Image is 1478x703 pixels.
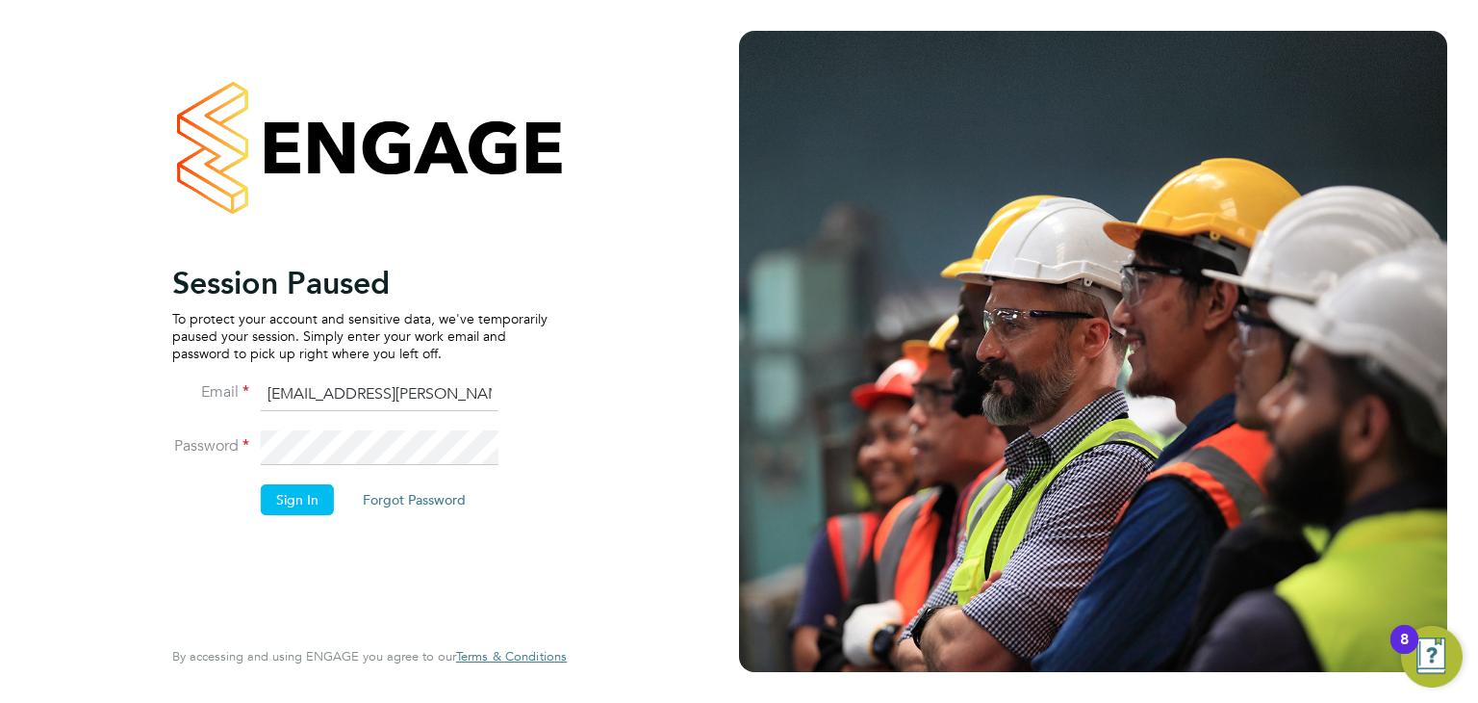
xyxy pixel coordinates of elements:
span: By accessing and using ENGAGE you agree to our [172,648,567,664]
button: Open Resource Center, 8 new notifications [1401,626,1463,688]
p: To protect your account and sensitive data, we've temporarily paused your session. Simply enter y... [172,310,548,363]
h2: Session Paused [172,264,548,302]
label: Password [172,436,249,456]
span: Terms & Conditions [456,648,567,664]
div: 8 [1400,639,1409,664]
a: Terms & Conditions [456,649,567,664]
button: Sign In [261,484,334,515]
button: Forgot Password [347,484,481,515]
input: Enter your work email... [261,378,498,412]
label: Email [172,382,249,403]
